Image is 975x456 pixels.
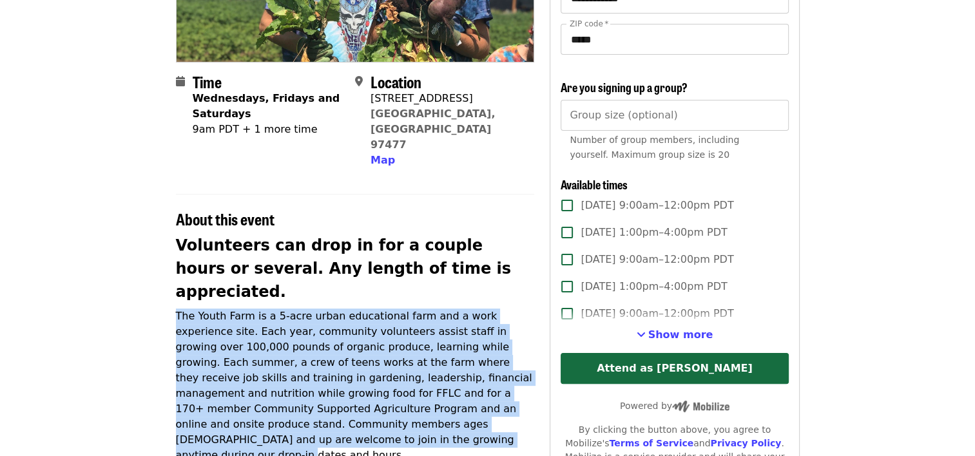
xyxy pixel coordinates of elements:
strong: Wednesdays, Fridays and Saturdays [193,92,340,120]
i: map-marker-alt icon [355,75,363,88]
input: [object Object] [561,100,788,131]
span: Available times [561,176,628,193]
span: [DATE] 1:00pm–4:00pm PDT [581,225,727,240]
span: Powered by [620,401,729,411]
div: [STREET_ADDRESS] [371,91,524,106]
span: [DATE] 9:00am–12:00pm PDT [581,306,733,321]
span: [DATE] 9:00am–12:00pm PDT [581,252,733,267]
span: [DATE] 1:00pm–4:00pm PDT [581,279,727,294]
span: About this event [176,207,275,230]
button: Map [371,153,395,168]
div: 9am PDT + 1 more time [193,122,345,137]
h2: Volunteers can drop in for a couple hours or several. Any length of time is appreciated. [176,234,535,303]
span: Show more [648,328,713,341]
span: Are you signing up a group? [561,79,688,95]
span: Number of group members, including yourself. Maximum group size is 20 [570,135,739,160]
input: ZIP code [561,24,788,55]
span: Location [371,70,421,93]
label: ZIP code [570,20,608,28]
span: [DATE] 9:00am–12:00pm PDT [581,198,733,213]
button: See more timeslots [637,327,713,343]
a: Terms of Service [609,438,693,448]
i: calendar icon [176,75,185,88]
img: Powered by Mobilize [672,401,729,412]
a: Privacy Policy [710,438,781,448]
a: [GEOGRAPHIC_DATA], [GEOGRAPHIC_DATA] 97477 [371,108,496,151]
span: Map [371,154,395,166]
button: Attend as [PERSON_NAME] [561,353,788,384]
span: Time [193,70,222,93]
